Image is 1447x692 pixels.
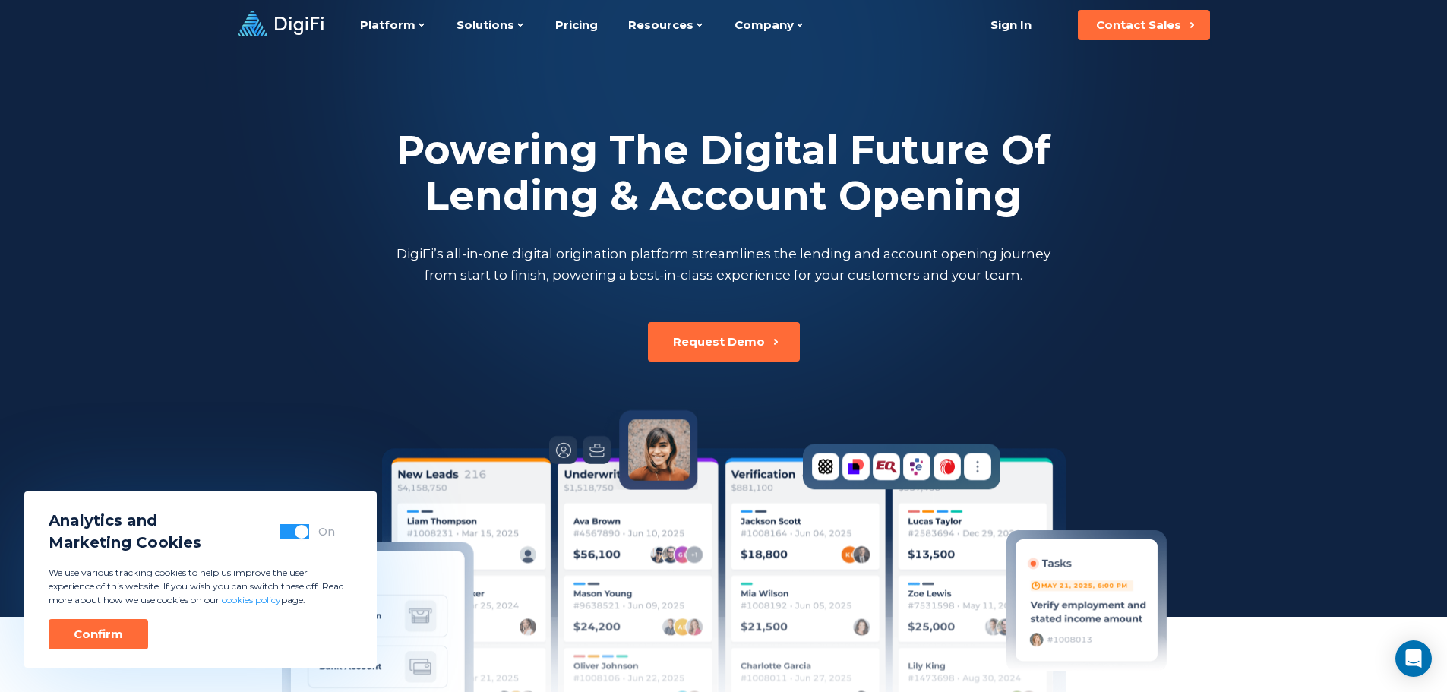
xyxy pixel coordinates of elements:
[49,566,352,607] p: We use various tracking cookies to help us improve the user experience of this website. If you wi...
[1096,17,1181,33] div: Contact Sales
[1395,640,1432,677] div: Open Intercom Messenger
[49,510,201,532] span: Analytics and
[222,594,281,605] a: cookies policy
[972,10,1050,40] a: Sign In
[393,243,1054,286] p: DigiFi’s all-in-one digital origination platform streamlines the lending and account opening jour...
[673,334,765,349] div: Request Demo
[393,128,1054,219] h2: Powering The Digital Future Of Lending & Account Opening
[49,619,148,649] button: Confirm
[648,322,800,362] button: Request Demo
[1078,10,1210,40] button: Contact Sales
[318,524,335,539] div: On
[49,532,201,554] span: Marketing Cookies
[74,627,123,642] div: Confirm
